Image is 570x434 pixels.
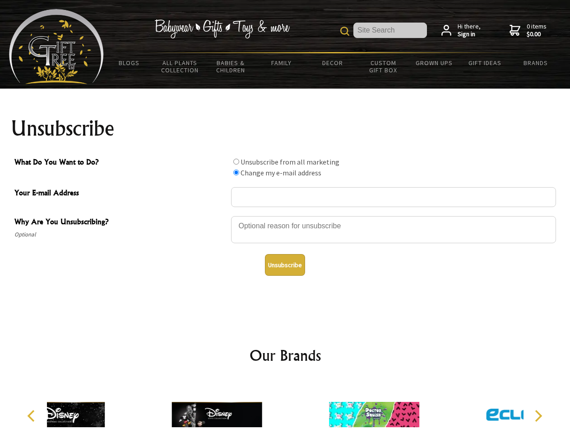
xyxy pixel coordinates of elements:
a: Brands [510,53,561,72]
label: Unsubscribe from all marketing [241,157,339,166]
button: Previous [23,406,42,426]
img: Babyware - Gifts - Toys and more... [9,9,104,84]
a: Custom Gift Box [358,53,409,80]
input: Your E-mail Address [231,187,556,207]
img: product search [340,27,349,36]
span: Hi there, [458,23,481,38]
span: Optional [14,229,227,240]
input: What Do You Want to Do? [233,159,239,165]
a: Gift Ideas [459,53,510,72]
input: Site Search [353,23,427,38]
a: Family [256,53,307,72]
a: Babies & Children [205,53,256,80]
span: 0 items [527,22,547,38]
h1: Unsubscribe [11,118,560,139]
strong: $0.00 [527,30,547,38]
a: BLOGS [104,53,155,72]
span: Why Are You Unsubscribing? [14,216,227,229]
a: Decor [307,53,358,72]
span: What Do You Want to Do? [14,156,227,170]
h2: Our Brands [18,344,552,366]
span: Your E-mail Address [14,187,227,200]
a: All Plants Collection [155,53,206,80]
a: 0 items$0.00 [510,23,547,38]
button: Unsubscribe [265,254,305,276]
button: Next [528,406,548,426]
input: What Do You Want to Do? [233,170,239,175]
img: Babywear - Gifts - Toys & more [154,19,290,38]
a: Grown Ups [408,53,459,72]
a: Hi there,Sign in [441,23,481,38]
label: Change my e-mail address [241,168,321,177]
strong: Sign in [458,30,481,38]
textarea: Why Are You Unsubscribing? [231,216,556,243]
